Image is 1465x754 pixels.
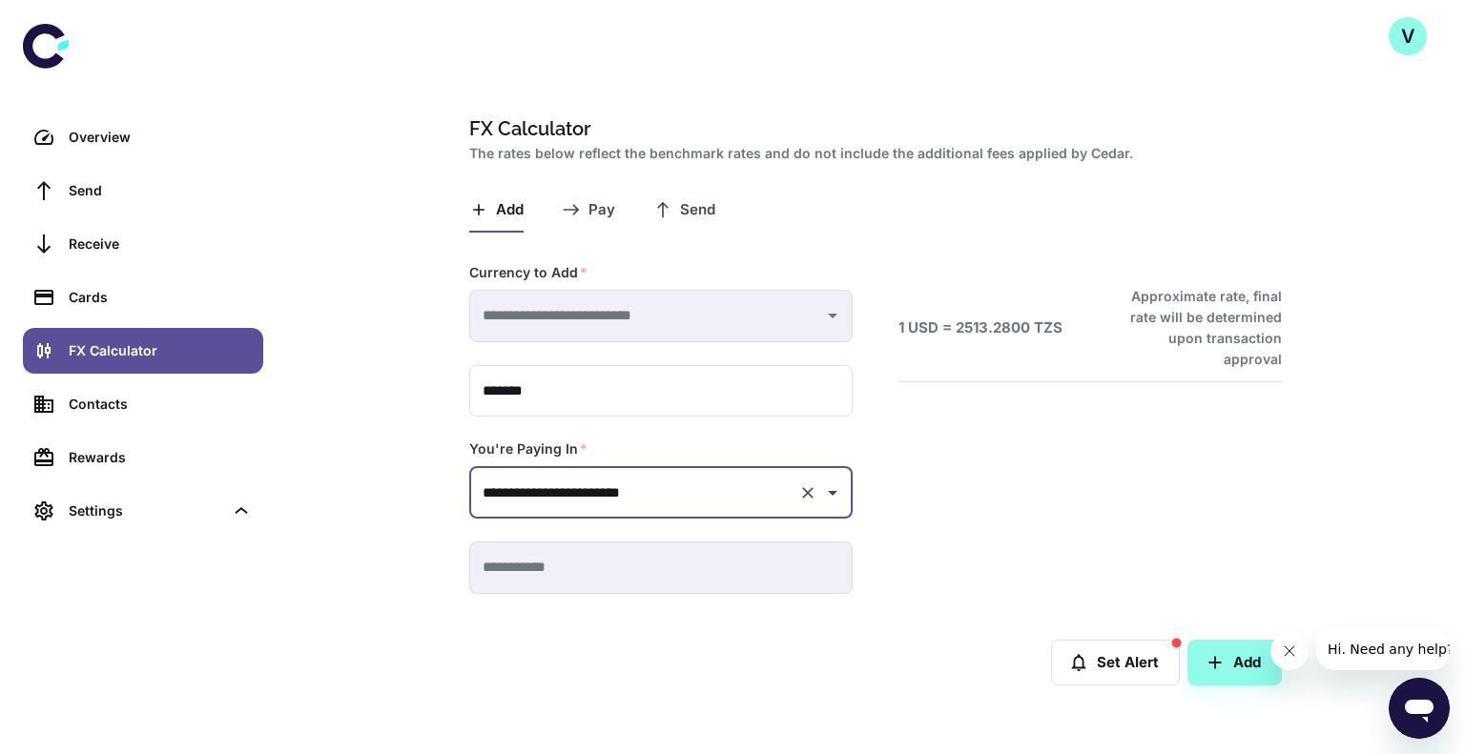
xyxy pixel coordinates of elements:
h1: FX Calculator [469,114,1274,143]
iframe: Close message [1270,632,1309,670]
span: Add [496,201,524,219]
h2: The rates below reflect the benchmark rates and do not include the additional fees applied by Cedar. [469,143,1274,164]
a: Receive [23,221,263,267]
a: Overview [23,114,263,160]
div: FX Calculator [69,340,252,361]
a: FX Calculator [23,328,263,374]
span: Pay [588,201,615,219]
button: Clear [794,479,821,506]
div: Rewards [69,447,252,468]
label: You're Paying In [469,439,588,459]
div: Contacts [69,394,252,415]
a: Cards [23,275,263,320]
iframe: Message from company [1316,628,1450,670]
h6: Approximate rate, final rate will be determined upon transaction approval [1109,286,1282,370]
div: Settings [23,488,263,534]
div: Cards [69,287,252,308]
span: Hi. Need any help? [11,13,137,29]
button: Add [1187,640,1282,685]
span: Send [680,201,715,219]
div: Overview [69,127,252,148]
div: Send [69,180,252,201]
button: Set Alert [1051,640,1180,685]
a: Rewards [23,435,263,480]
h6: 1 USD = 2513.2800 TZS [898,317,1063,339]
label: Currency to Add [469,263,588,282]
button: Open [819,479,846,506]
a: Contacts [23,381,263,427]
div: Receive [69,234,252,255]
div: Settings [69,500,223,521]
a: Send [23,168,263,214]
iframe: Button to launch messaging window [1389,678,1450,739]
button: V [1389,17,1427,55]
